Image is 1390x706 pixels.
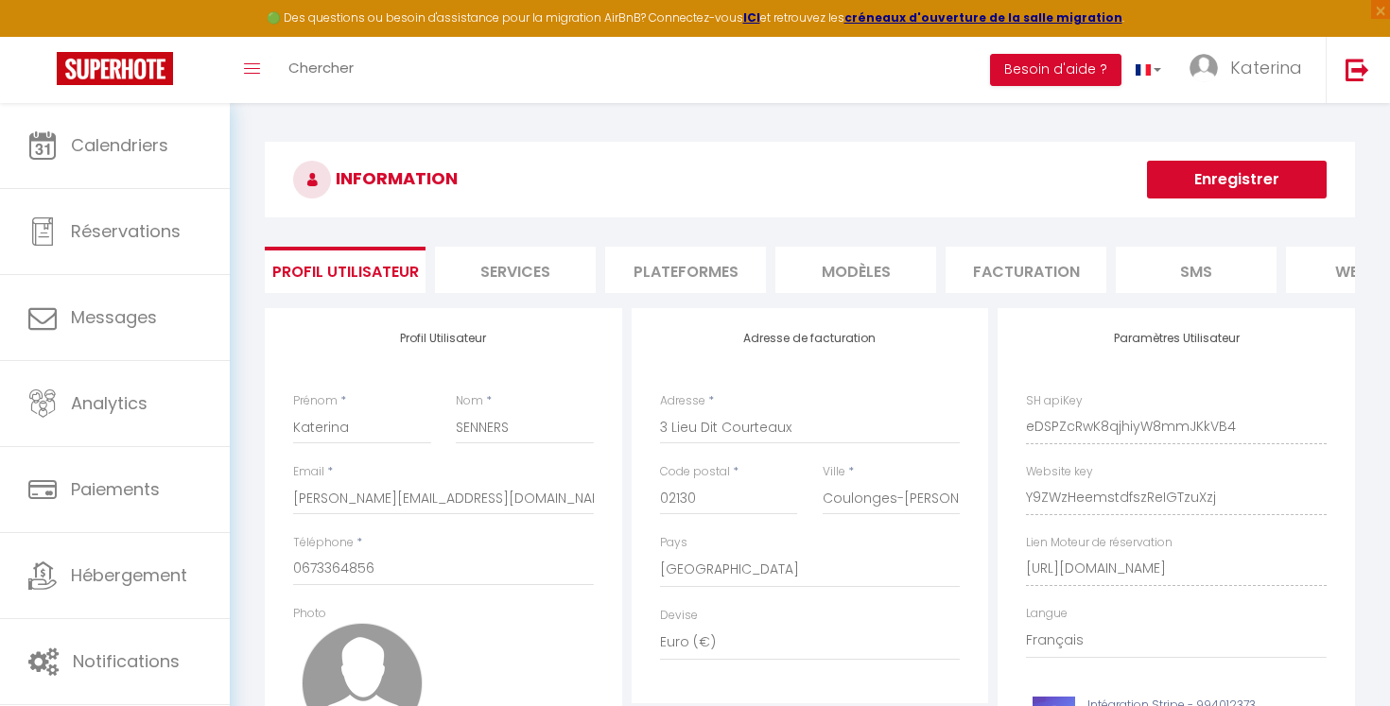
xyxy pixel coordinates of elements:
label: Nom [456,392,483,410]
li: MODÈLES [775,247,936,293]
h4: Paramètres Utilisateur [1026,332,1327,345]
label: Pays [660,534,687,552]
img: logout [1346,58,1369,81]
span: Calendriers [71,133,168,157]
span: Paiements [71,477,160,501]
a: ICI [743,9,760,26]
label: Photo [293,605,326,623]
span: Messages [71,305,157,329]
a: créneaux d'ouverture de la salle migration [844,9,1122,26]
li: Profil Utilisateur [265,247,426,293]
h4: Adresse de facturation [660,332,961,345]
h4: Profil Utilisateur [293,332,594,345]
label: Téléphone [293,534,354,552]
button: Enregistrer [1147,161,1327,198]
li: SMS [1116,247,1277,293]
span: Chercher [288,58,354,77]
span: Katerina [1230,56,1302,79]
span: Réservations [71,219,181,243]
li: Facturation [946,247,1106,293]
label: Adresse [660,392,705,410]
h3: INFORMATION [265,142,1355,217]
span: Notifications [73,649,180,673]
label: Devise [660,607,698,625]
label: Langue [1026,605,1068,623]
span: Hébergement [71,563,187,587]
a: ... Katerina [1175,37,1326,103]
label: Email [293,463,324,481]
li: Services [435,247,596,293]
li: Plateformes [605,247,766,293]
label: Lien Moteur de réservation [1026,534,1173,552]
label: Ville [823,463,845,481]
label: Prénom [293,392,338,410]
a: Chercher [274,37,368,103]
img: ... [1190,54,1218,82]
span: Analytics [71,391,148,415]
button: Besoin d'aide ? [990,54,1121,86]
img: Super Booking [57,52,173,85]
label: SH apiKey [1026,392,1083,410]
label: Website key [1026,463,1093,481]
label: Code postal [660,463,730,481]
